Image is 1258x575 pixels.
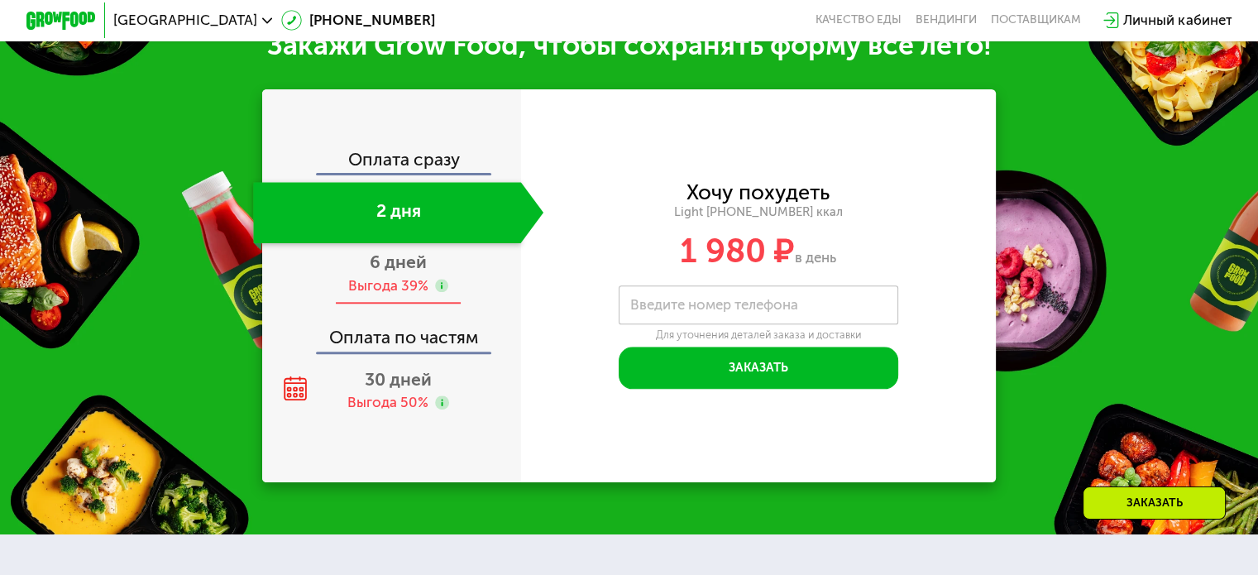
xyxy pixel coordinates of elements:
[686,183,830,202] div: Хочу похудеть
[630,300,798,310] label: Введите номер телефона
[347,276,428,295] div: Выгода 39%
[619,347,898,389] button: Заказать
[281,10,435,31] a: [PHONE_NUMBER]
[113,13,257,27] span: [GEOGRAPHIC_DATA]
[264,151,521,173] div: Оплата сразу
[916,13,977,27] a: Вендинги
[347,393,428,412] div: Выгода 50%
[991,13,1081,27] div: поставщикам
[365,369,432,390] span: 30 дней
[680,231,795,271] span: 1 980 ₽
[816,13,902,27] a: Качество еды
[1123,10,1232,31] div: Личный кабинет
[264,311,521,352] div: Оплата по частям
[521,204,997,220] div: Light [PHONE_NUMBER] ккал
[1083,486,1226,520] div: Заказать
[370,252,427,272] span: 6 дней
[795,249,836,266] span: в день
[619,328,898,342] div: Для уточнения деталей заказа и доставки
